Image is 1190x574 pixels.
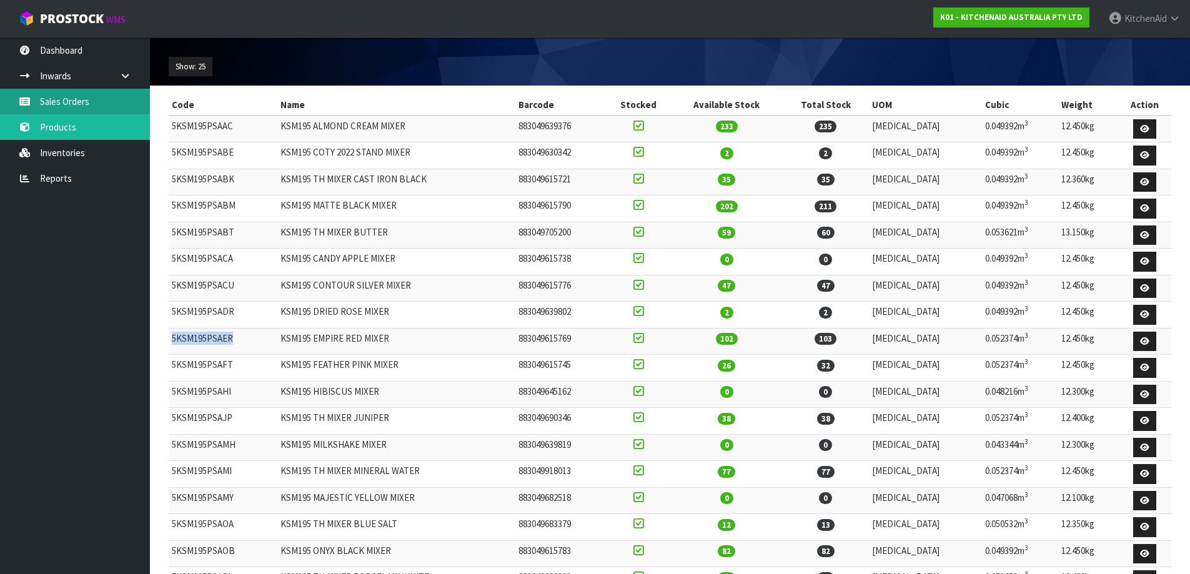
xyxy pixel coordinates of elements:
[718,545,735,557] span: 82
[515,195,606,222] td: 883049615790
[169,249,277,275] td: 5KSM195PSACA
[19,11,34,26] img: cube-alt.png
[982,95,1058,115] th: Cubic
[1058,302,1119,329] td: 12.450kg
[106,14,126,26] small: WMS
[169,95,277,115] th: Code
[982,116,1058,142] td: 0.049392m
[277,328,515,355] td: KSM195 EMPIRE RED MIXER
[720,439,733,451] span: 0
[869,142,982,169] td: [MEDICAL_DATA]
[1058,487,1119,514] td: 12.100kg
[169,57,212,77] button: Show: 25
[718,519,735,531] span: 12
[718,360,735,372] span: 26
[169,116,277,142] td: 5KSM195PSAAC
[817,466,835,478] span: 77
[1024,410,1028,419] sup: 3
[169,381,277,408] td: 5KSM195PSAHI
[277,169,515,195] td: KSM195 TH MIXER CAST IRON BLACK
[982,222,1058,249] td: 0.053621m
[869,540,982,567] td: [MEDICAL_DATA]
[1024,251,1028,260] sup: 3
[982,434,1058,461] td: 0.043344m
[982,142,1058,169] td: 0.049392m
[1024,278,1028,287] sup: 3
[982,169,1058,195] td: 0.049392m
[1024,225,1028,234] sup: 3
[1058,195,1119,222] td: 12.450kg
[515,540,606,567] td: 883049615783
[718,466,735,478] span: 77
[869,408,982,435] td: [MEDICAL_DATA]
[277,381,515,408] td: KSM195 HIBISCUS MIXER
[277,355,515,382] td: KSM195 FEATHER PINK MIXER
[169,540,277,567] td: 5KSM195PSAOB
[869,222,982,249] td: [MEDICAL_DATA]
[277,514,515,541] td: KSM195 TH MIXER BLUE SALT
[1024,331,1028,340] sup: 3
[819,307,832,319] span: 2
[1058,222,1119,249] td: 13.150kg
[515,355,606,382] td: 883049615745
[277,275,515,302] td: KSM195 CONTOUR SILVER MIXER
[1058,540,1119,567] td: 12.450kg
[982,408,1058,435] td: 0.052374m
[40,11,104,27] span: ProStock
[605,95,671,115] th: Stocked
[819,254,832,265] span: 0
[277,222,515,249] td: KSM195 TH MIXER BUTTER
[1024,357,1028,366] sup: 3
[982,487,1058,514] td: 0.047068m
[277,487,515,514] td: KSM195 MAJESTIC YELLOW MIXER
[869,328,982,355] td: [MEDICAL_DATA]
[515,381,606,408] td: 883049645162
[277,461,515,488] td: KSM195 TH MIXER MINERAL WATER
[515,95,606,115] th: Barcode
[277,195,515,222] td: KSM195 MATTE BLACK MIXER
[982,461,1058,488] td: 0.052374m
[817,360,835,372] span: 32
[817,174,835,186] span: 35
[277,434,515,461] td: KSM195 MILKSHAKE MIXER
[982,381,1058,408] td: 0.048216m
[869,461,982,488] td: [MEDICAL_DATA]
[817,280,835,292] span: 47
[982,302,1058,329] td: 0.049392m
[1024,119,1028,127] sup: 3
[169,461,277,488] td: 5KSM195PSAMI
[815,121,836,132] span: 235
[815,200,836,212] span: 211
[1058,275,1119,302] td: 12.450kg
[782,95,868,115] th: Total Stock
[869,381,982,408] td: [MEDICAL_DATA]
[869,195,982,222] td: [MEDICAL_DATA]
[869,249,982,275] td: [MEDICAL_DATA]
[671,95,782,115] th: Available Stock
[982,328,1058,355] td: 0.052374m
[716,121,738,132] span: 233
[1024,437,1028,446] sup: 3
[1058,95,1119,115] th: Weight
[1058,434,1119,461] td: 12.300kg
[169,195,277,222] td: 5KSM195PSABM
[277,95,515,115] th: Name
[515,222,606,249] td: 883049705200
[1058,169,1119,195] td: 12.360kg
[1024,384,1028,393] sup: 3
[169,487,277,514] td: 5KSM195PSAMY
[815,333,836,345] span: 103
[1024,517,1028,525] sup: 3
[169,355,277,382] td: 5KSM195PSAFT
[515,275,606,302] td: 883049615776
[982,540,1058,567] td: 0.049392m
[819,492,832,504] span: 0
[515,408,606,435] td: 883049690346
[720,147,733,159] span: 2
[277,116,515,142] td: KSM195 ALMOND CREAM MIXER
[277,249,515,275] td: KSM195 CANDY APPLE MIXER
[720,307,733,319] span: 2
[1058,249,1119,275] td: 12.450kg
[1024,490,1028,499] sup: 3
[277,540,515,567] td: KSM195 ONYX BLACK MIXER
